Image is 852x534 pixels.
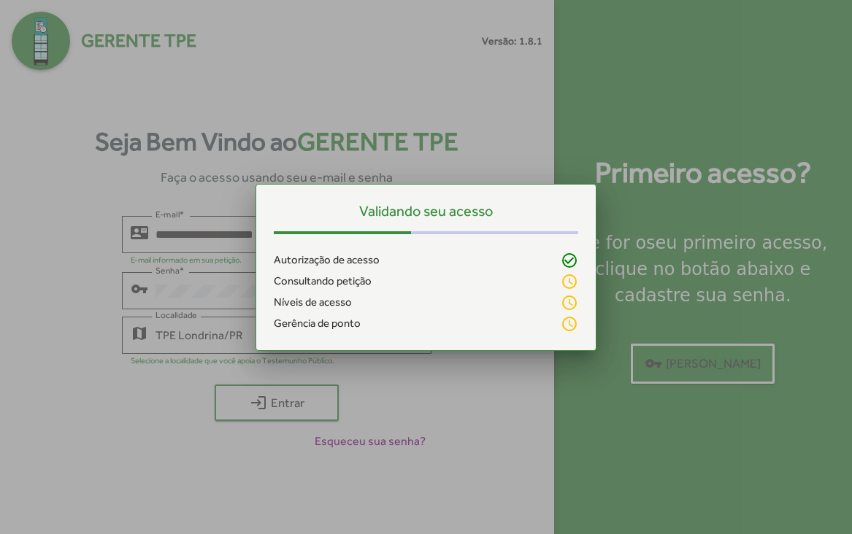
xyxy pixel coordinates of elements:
[274,315,361,332] span: Gerência de ponto
[274,202,578,220] h5: Validando seu acesso
[274,294,352,311] span: Níveis de acesso
[561,315,578,333] mat-icon: schedule
[274,273,372,290] span: Consultando petição
[561,273,578,290] mat-icon: schedule
[274,252,380,268] span: Autorização de acesso
[561,294,578,311] mat-icon: schedule
[561,252,578,269] mat-icon: check_circle_outline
